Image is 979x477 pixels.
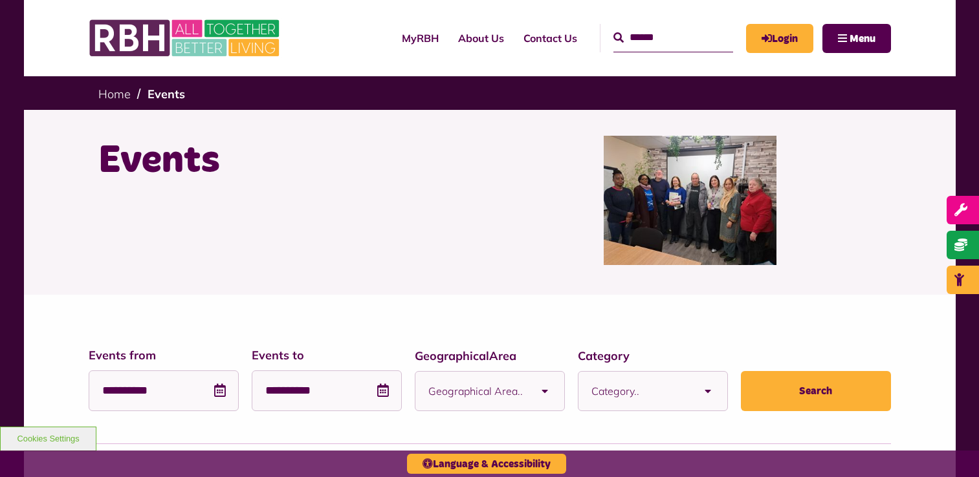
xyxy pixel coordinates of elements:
[89,13,283,63] img: RBH
[604,136,776,265] img: Group photo of customers and colleagues at Spotland Community Centre
[921,419,979,477] iframe: Netcall Web Assistant for live chat
[98,87,131,101] a: Home
[407,454,566,474] button: Language & Accessibility
[392,21,448,56] a: MyRBH
[591,372,688,410] span: Category..
[415,347,565,365] label: GeographicalArea
[746,24,813,53] a: MyRBH
[448,21,514,56] a: About Us
[428,372,525,410] span: Geographical Area..
[822,24,891,53] button: Navigation
[252,346,402,364] label: Events to
[148,87,185,101] a: Events
[98,136,480,186] h1: Events
[850,34,875,44] span: Menu
[89,346,239,364] label: Events from
[741,371,891,411] button: Search
[514,21,587,56] a: Contact Us
[578,347,728,365] label: Category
